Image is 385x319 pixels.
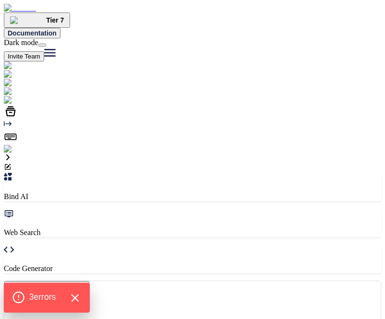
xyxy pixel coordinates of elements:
[4,281,89,301] textarea: hi
[8,29,57,37] span: Documentation
[4,228,381,237] p: Web Search
[4,51,44,61] button: Invite Team
[4,87,48,96] img: githubLight
[4,192,381,201] p: Bind AI
[4,79,24,87] img: chat
[4,12,70,28] button: premiumTier 7
[4,145,35,154] img: settings
[4,4,36,12] img: Bind AI
[4,96,67,105] img: darkCloudIdeIcon
[46,16,64,24] span: Tier 7
[4,61,24,70] img: chat
[4,264,381,273] p: Code Generator
[4,70,38,79] img: ai-studio
[10,16,46,24] img: premium
[4,28,60,38] button: Documentation
[4,38,38,47] span: Dark mode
